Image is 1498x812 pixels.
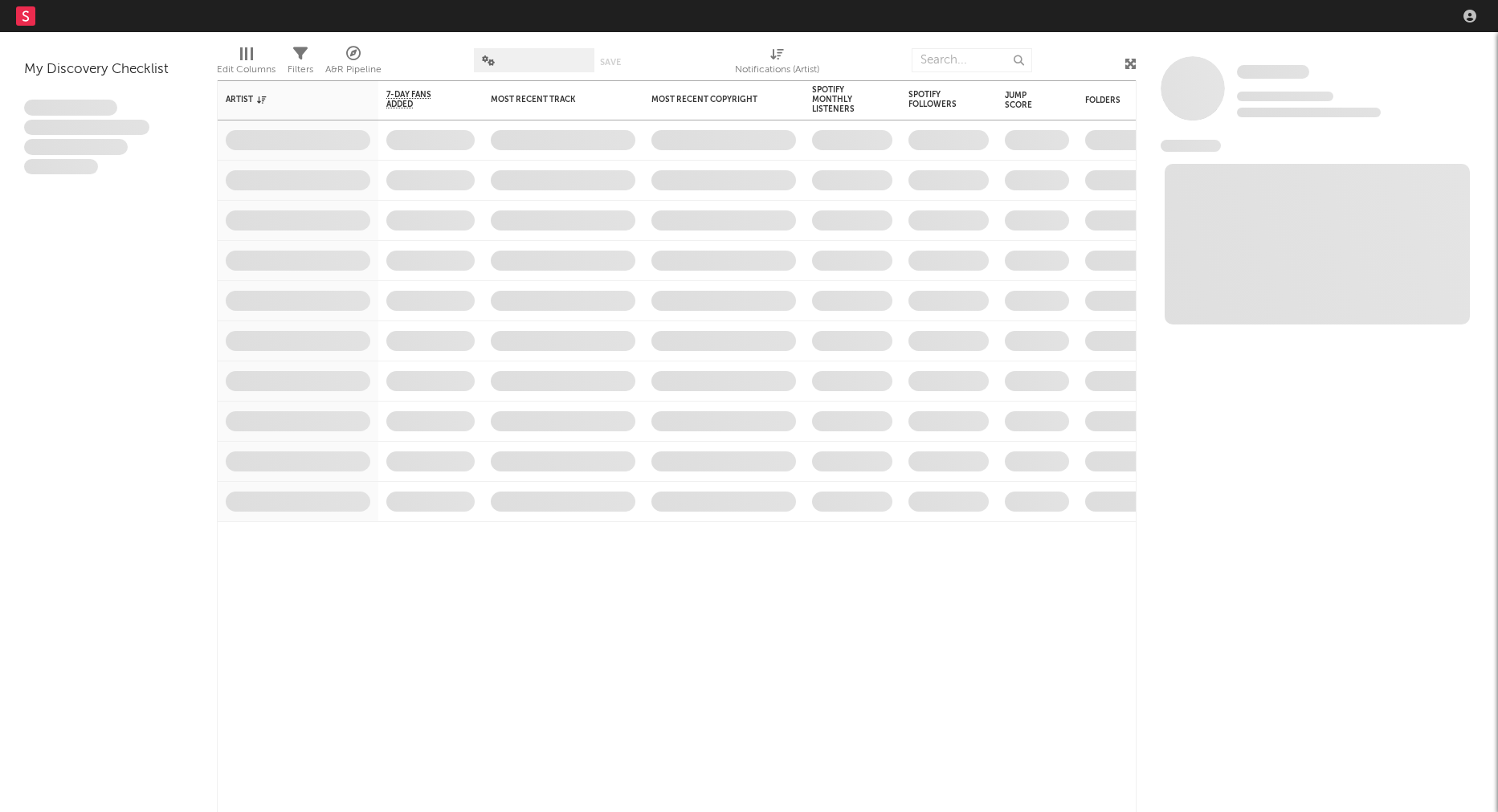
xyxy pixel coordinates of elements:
div: Artist [226,95,346,104]
span: Lorem ipsum dolor [24,100,117,116]
div: Filters [288,60,313,80]
div: A&R Pipeline [325,40,382,87]
div: Filters [288,40,313,87]
span: Tracking Since: [DATE] [1237,92,1333,101]
div: Spotify Monthly Listeners [812,85,868,114]
span: 7-Day Fans Added [386,90,451,109]
span: Aliquam viverra [24,159,98,175]
span: News Feed [1161,140,1221,152]
div: Edit Columns [217,60,276,80]
div: A&R Pipeline [325,60,382,80]
input: Search... [912,48,1032,72]
div: Folders [1085,96,1206,105]
div: Most Recent Copyright [651,95,772,104]
div: Edit Columns [217,40,276,87]
span: Praesent ac interdum [24,139,128,155]
a: Some Artist [1237,64,1309,80]
div: Most Recent Track [491,95,611,104]
span: 0 fans last week [1237,108,1381,117]
span: Integer aliquet in purus et [24,120,149,136]
div: My Discovery Checklist [24,60,193,80]
div: Notifications (Artist) [735,40,819,87]
div: Jump Score [1005,91,1045,110]
div: Spotify Followers [908,90,965,109]
button: Save [600,58,621,67]
div: Notifications (Artist) [735,60,819,80]
span: Some Artist [1237,65,1309,79]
